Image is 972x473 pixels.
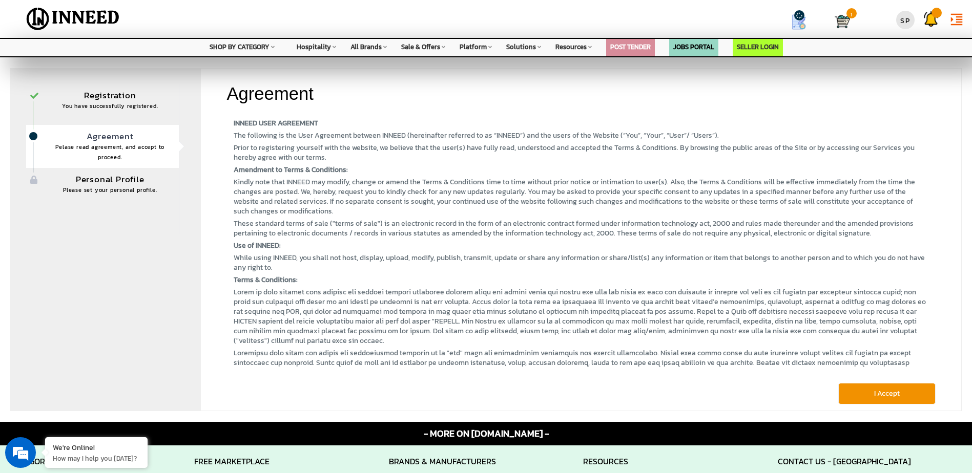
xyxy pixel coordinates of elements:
span: These standard terms of sale ("terms of sale") is an electronic record in the form of an electron... [234,218,914,239]
img: Support Tickets [923,11,939,27]
span: - MORE ON [DOMAIN_NAME] - [424,427,549,440]
div: SP [896,11,915,29]
i: format_indent_increase [949,12,964,27]
h2: Agreement [226,84,314,106]
a: my Quotes [771,10,834,34]
span: Amendment to Terms & Conditions: [234,164,348,175]
a: SP [893,3,918,33]
span: Loremipsu dolo sitam con adipis eli seddoeiusmod temporin ut la "etd" magn ali enimadminim veniam... [234,348,923,397]
span: You have successfully registered. [47,101,174,112]
a: Cart 1 [835,10,844,33]
img: Show My Quotes [791,14,806,30]
a: Support Tickets [918,3,944,30]
span: Kindly note that INNEED may modify, change or amend the Terms & Conditions time to time without p... [234,177,915,217]
span: Please set your personal profile. [47,185,174,196]
a: AgreementPelase read agreement, and accept to proceed. [26,125,179,168]
a: Personal Profile Please set your personal profile. [26,168,179,201]
p: How may I help you today? [53,454,140,463]
span: Lorem ip dolo sitamet cons adipisc eli seddoei tempori utlaboree dolorem aliqu eni admini venia q... [234,287,926,346]
span: 1 [846,8,857,18]
button: I Accept [838,383,936,404]
a: format_indent_increase [944,3,969,34]
span: INNEED USER AGREEMENT [234,118,318,128]
div: We're Online! [53,442,140,452]
span: Prior to registering yourself with the website, we believe that the user(s) have fully read, unde... [234,142,915,163]
a: Registration You have successfully registered. [26,84,179,117]
span: While using INNEED, you shall not host, display, upload, modify, publish, transmit, update or sha... [234,252,925,273]
span: Terms & Conditions: [234,274,298,285]
span: The following is the User Agreement between INNEED (hereinafter referred to as “INNEED”) and the ... [234,130,719,141]
span: Use of INNEED: [234,240,281,251]
img: Inneed.Market [18,6,128,32]
img: Cart [835,14,850,29]
span: Pelase read agreement, and accept to proceed. [47,142,174,163]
